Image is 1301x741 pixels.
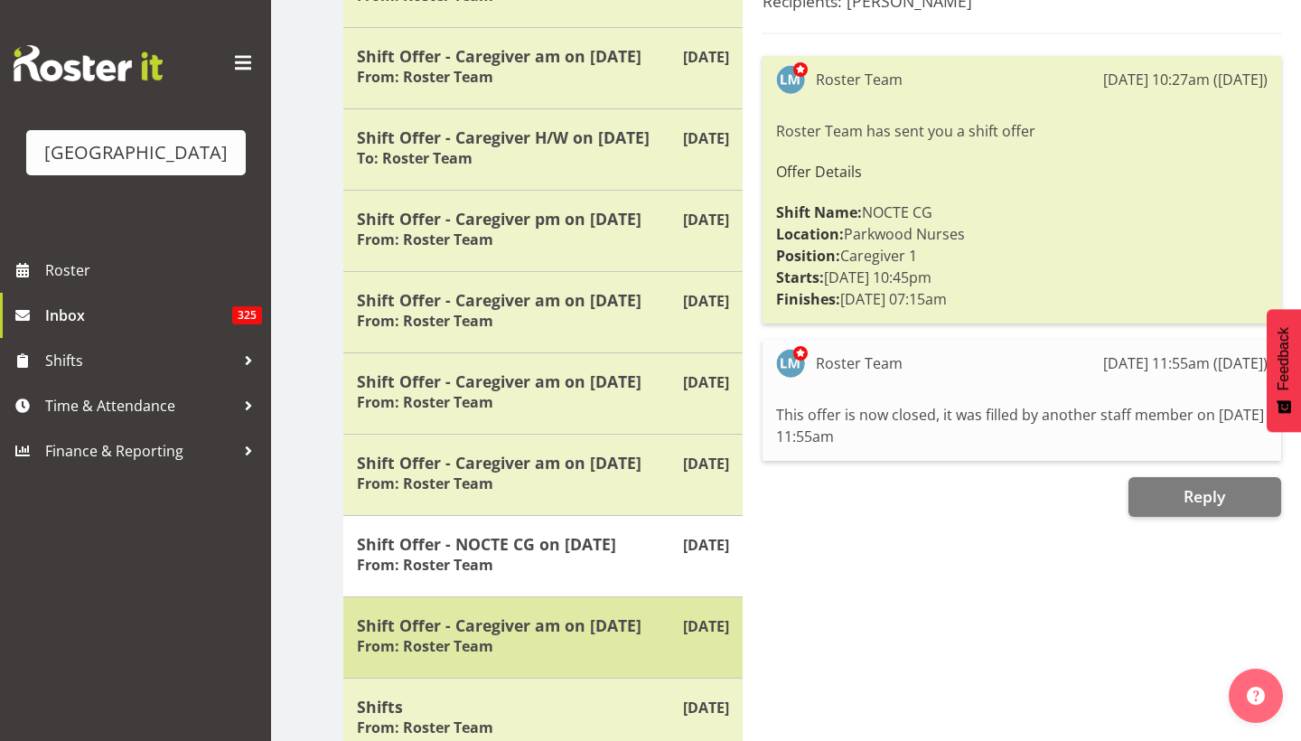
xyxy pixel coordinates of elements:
h6: From: Roster Team [357,556,493,574]
button: Reply [1128,477,1281,517]
p: [DATE] [683,127,729,149]
p: [DATE] [683,615,729,637]
h5: Shift Offer - Caregiver pm on [DATE] [357,209,729,229]
strong: Location: [776,224,844,244]
span: Inbox [45,302,232,329]
h5: Shift Offer - Caregiver am on [DATE] [357,453,729,473]
h5: Shift Offer - Caregiver am on [DATE] [357,46,729,66]
strong: Finishes: [776,289,840,309]
div: Roster Team [816,352,903,374]
div: [DATE] 11:55am ([DATE]) [1103,352,1268,374]
span: Roster [45,257,262,284]
h6: From: Roster Team [357,68,493,86]
h5: Shift Offer - Caregiver H/W on [DATE] [357,127,729,147]
h5: Shift Offer - Caregiver am on [DATE] [357,290,729,310]
div: This offer is now closed, it was filled by another staff member on [DATE] 11:55am [776,399,1268,452]
span: Reply [1184,485,1225,507]
div: Roster Team has sent you a shift offer NOCTE CG Parkwood Nurses Caregiver 1 [DATE] 10:45pm [DATE]... [776,116,1268,314]
div: [GEOGRAPHIC_DATA] [44,139,228,166]
strong: Starts: [776,267,824,287]
h5: Shift Offer - Caregiver am on [DATE] [357,615,729,635]
div: Roster Team [816,69,903,90]
img: lesley-mckenzie127.jpg [776,65,805,94]
span: Shifts [45,347,235,374]
span: Time & Attendance [45,392,235,419]
h6: From: Roster Team [357,230,493,249]
p: [DATE] [683,209,729,230]
h5: Shifts [357,697,729,717]
span: 325 [232,306,262,324]
h6: From: Roster Team [357,393,493,411]
h6: From: Roster Team [357,474,493,492]
strong: Shift Name: [776,202,862,222]
p: [DATE] [683,371,729,393]
h5: Shift Offer - NOCTE CG on [DATE] [357,534,729,554]
img: lesley-mckenzie127.jpg [776,349,805,378]
span: Finance & Reporting [45,437,235,464]
span: Feedback [1276,327,1292,390]
div: [DATE] 10:27am ([DATE]) [1103,69,1268,90]
p: [DATE] [683,534,729,556]
p: [DATE] [683,290,729,312]
img: help-xxl-2.png [1247,687,1265,705]
strong: Position: [776,246,840,266]
h6: Offer Details [776,164,1268,180]
button: Feedback - Show survey [1267,309,1301,432]
h6: From: Roster Team [357,637,493,655]
img: Rosterit website logo [14,45,163,81]
p: [DATE] [683,46,729,68]
p: [DATE] [683,453,729,474]
h6: From: Roster Team [357,312,493,330]
p: [DATE] [683,697,729,718]
h6: From: Roster Team [357,718,493,736]
h5: Shift Offer - Caregiver am on [DATE] [357,371,729,391]
h6: To: Roster Team [357,149,473,167]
